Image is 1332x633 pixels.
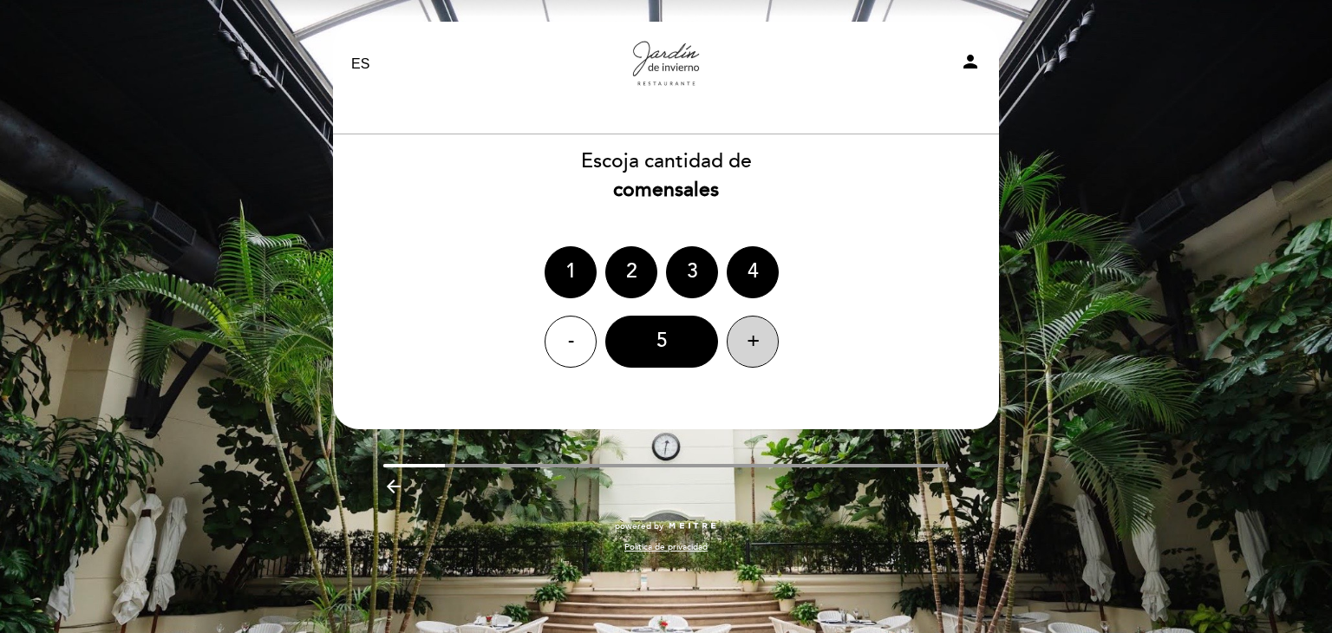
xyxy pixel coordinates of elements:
[960,51,981,78] button: person
[727,246,779,298] div: 4
[383,476,404,497] i: arrow_backward
[545,246,597,298] div: 1
[727,316,779,368] div: +
[624,541,708,553] a: Política de privacidad
[545,316,597,368] div: -
[605,316,718,368] div: 5
[332,147,1000,205] div: Escoja cantidad de
[668,522,717,531] img: MEITRE
[615,520,663,532] span: powered by
[666,246,718,298] div: 3
[558,41,774,88] a: JARDIN DE INVIERNO
[960,51,981,72] i: person
[615,520,717,532] a: powered by
[613,178,719,202] b: comensales
[605,246,657,298] div: 2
